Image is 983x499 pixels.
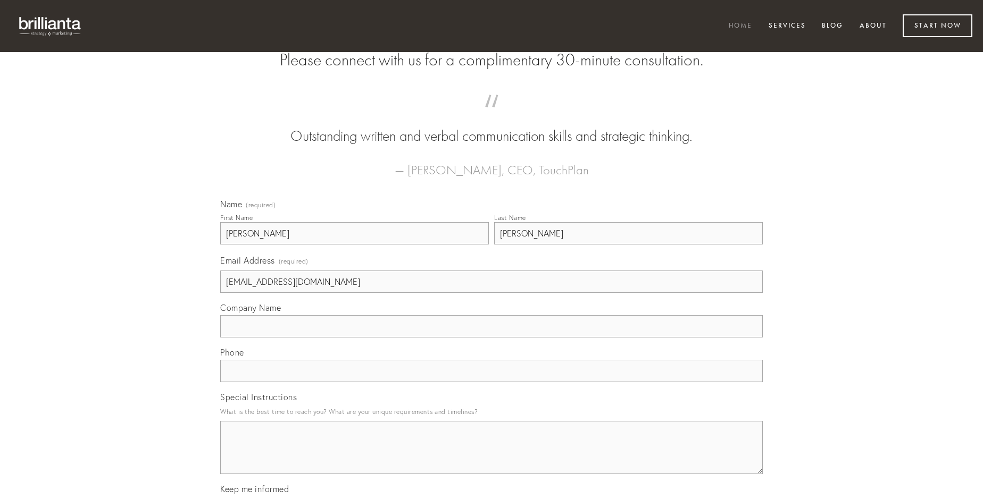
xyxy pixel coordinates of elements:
[220,347,244,358] span: Phone
[237,105,746,126] span: “
[220,484,289,494] span: Keep me informed
[722,18,759,35] a: Home
[494,214,526,222] div: Last Name
[237,105,746,147] blockquote: Outstanding written and verbal communication skills and strategic thinking.
[853,18,894,35] a: About
[220,302,281,313] span: Company Name
[246,202,276,208] span: (required)
[220,50,763,70] h2: Please connect with us for a complimentary 30-minute consultation.
[903,14,972,37] a: Start Now
[237,147,746,181] figcaption: — [PERSON_NAME], CEO, TouchPlan
[220,199,242,209] span: Name
[220,392,297,402] span: Special Instructions
[220,404,763,419] p: What is the best time to reach you? What are your unique requirements and timelines?
[279,254,309,268] span: (required)
[815,18,850,35] a: Blog
[762,18,813,35] a: Services
[11,11,90,41] img: brillianta - research, strategy, marketing
[220,214,253,222] div: First Name
[220,255,275,266] span: Email Address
